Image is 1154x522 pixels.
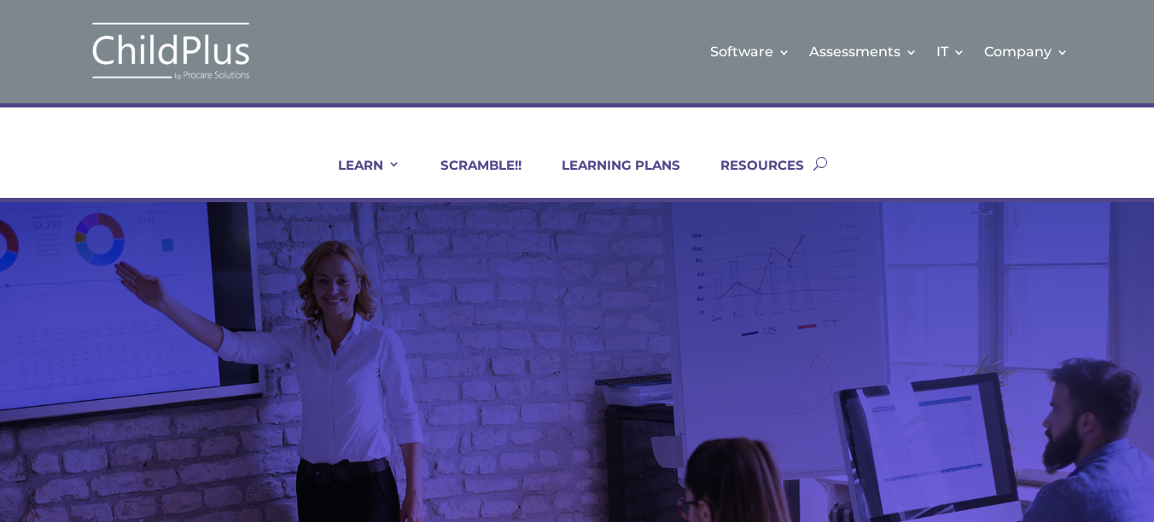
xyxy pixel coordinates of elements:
a: Company [984,17,1069,86]
a: Assessments [809,17,918,86]
a: IT [936,17,965,86]
a: LEARN [317,157,400,198]
a: LEARNING PLANS [540,157,680,198]
a: Software [710,17,790,86]
a: SCRAMBLE!! [419,157,522,198]
a: RESOURCES [699,157,804,198]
